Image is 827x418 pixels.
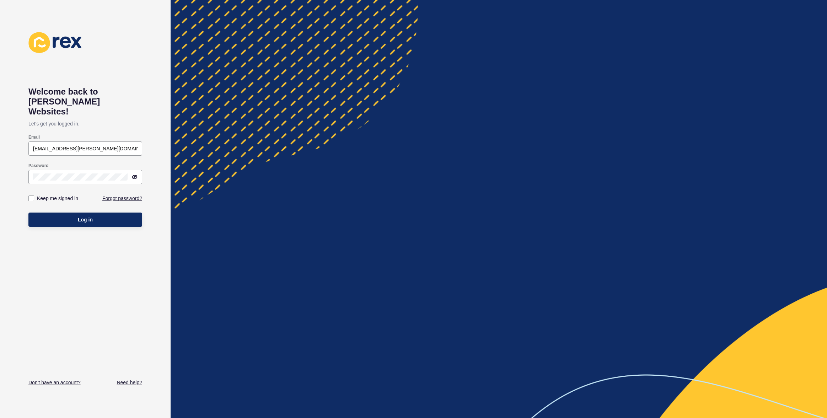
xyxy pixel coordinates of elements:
label: Email [28,134,40,140]
input: e.g. name@company.com [33,145,138,152]
h1: Welcome back to [PERSON_NAME] Websites! [28,87,142,117]
a: Don't have an account? [28,379,81,386]
button: Log in [28,213,142,227]
p: Let's get you logged in. [28,117,142,131]
a: Need help? [117,379,142,386]
label: Password [28,163,49,168]
span: Log in [78,216,93,223]
label: Keep me signed in [37,195,78,202]
a: Forgot password? [102,195,142,202]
